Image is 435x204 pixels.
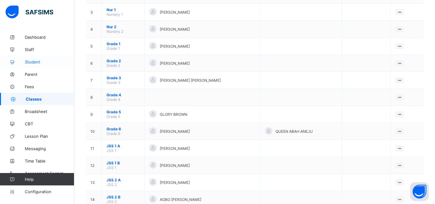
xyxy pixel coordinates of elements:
[276,129,313,134] span: QUEEN ABAH ANEJU
[86,72,102,89] td: 7
[107,182,117,187] span: JSS 2
[160,61,190,66] span: [PERSON_NAME]
[107,80,120,85] span: Grade 3
[25,177,74,182] span: Help
[107,161,140,165] span: JSS 1 B
[86,21,102,38] td: 4
[107,144,140,148] span: JSS 1 A
[86,106,102,123] td: 9
[86,4,102,21] td: 3
[410,182,429,201] button: Open asap
[25,47,74,52] span: Staff
[107,199,117,204] span: JSS 2
[160,44,190,49] span: [PERSON_NAME]
[25,59,74,64] span: Student
[86,38,102,55] td: 5
[86,89,102,106] td: 8
[25,146,74,151] span: Messaging
[107,7,140,12] span: Nur 1
[25,158,74,163] span: Time Table
[25,72,74,77] span: Parent
[107,29,123,34] span: Nursery 2
[160,146,190,151] span: [PERSON_NAME]
[86,157,102,174] td: 12
[25,35,74,40] span: Dashboard
[160,163,190,168] span: [PERSON_NAME]
[107,97,120,102] span: Grade 4
[107,24,140,29] span: Nur 2
[25,171,74,176] span: Assessment Format
[25,134,74,139] span: Lesson Plan
[86,55,102,72] td: 6
[107,110,140,114] span: Grade 5
[25,109,74,114] span: Broadsheet
[86,140,102,157] td: 11
[160,78,221,83] span: [PERSON_NAME] [PERSON_NAME]
[107,114,120,119] span: Grade 5
[107,178,140,182] span: JSS 2 A
[107,131,120,136] span: Grade 6
[25,121,74,126] span: CBT
[107,127,140,131] span: Grade 6
[6,6,53,19] img: safsims
[25,189,74,194] span: Configuration
[107,76,140,80] span: Grade 3
[160,197,201,202] span: AGBO [PERSON_NAME]
[107,12,123,17] span: Nursery 1
[107,41,140,46] span: Grade 1
[160,10,190,15] span: [PERSON_NAME]
[86,174,102,191] td: 13
[107,63,120,68] span: Grade 2
[26,97,74,102] span: Classes
[86,123,102,140] td: 10
[107,46,120,51] span: Grade 1
[160,27,190,32] span: [PERSON_NAME]
[25,84,74,89] span: Fees
[107,195,140,199] span: JSS 2 B
[107,93,140,97] span: Grade 4
[160,180,190,185] span: [PERSON_NAME]
[107,59,140,63] span: Grade 2
[107,165,116,170] span: JSS 1
[160,129,190,134] span: [PERSON_NAME]
[107,148,116,153] span: JSS 1
[160,112,187,117] span: GLORY BROWN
